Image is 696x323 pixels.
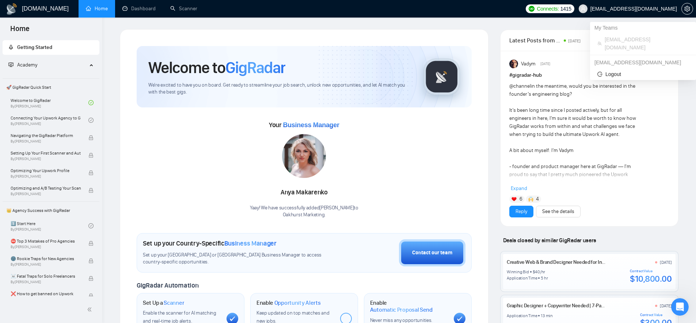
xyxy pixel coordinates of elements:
[11,290,81,297] span: ❌ How to get banned on Upwork
[3,40,99,55] li: Getting Started
[225,58,285,77] span: GigRadar
[143,252,336,266] span: Set up your [GEOGRAPHIC_DATA] or [GEOGRAPHIC_DATA] Business Manager to access country-specific op...
[164,299,184,307] span: Scanner
[516,208,527,216] a: Reply
[88,188,94,193] span: lock
[88,241,94,246] span: lock
[507,303,643,309] a: Graphic Designer + Copywriter Needed | 7-Page Marketing Folder
[511,197,517,202] img: ❤️
[17,44,52,50] span: Getting Started
[88,100,94,105] span: check-circle
[88,258,94,263] span: lock
[412,249,452,257] div: Contact our team
[509,71,669,79] h1: # gigradar-hub
[88,223,94,228] span: check-circle
[122,5,156,12] a: dashboardDashboard
[8,62,14,67] span: fund-projection-screen
[528,197,533,202] img: 🙌
[11,139,81,144] span: By [PERSON_NAME]
[274,299,321,307] span: Opportunity Alerts
[3,80,99,95] span: 🚀 GigRadar Quick Start
[568,38,581,43] span: [DATE]
[681,3,693,15] button: setting
[3,203,99,218] span: 👑 Agency Success with GigRadar
[500,234,599,247] span: Deals closed by similar GigRadar users
[11,132,81,139] span: Navigating the GigRadar Platform
[535,269,540,275] div: 40
[250,212,358,218] p: Oakhurst Marketing .
[143,299,184,307] h1: Set Up a
[11,218,88,234] a: 1️⃣ Start HereBy[PERSON_NAME]
[542,208,574,216] a: See the details
[88,293,94,299] span: lock
[660,259,672,265] div: [DATE]
[537,5,559,13] span: Connects:
[370,299,448,313] h1: Enable
[6,3,18,15] img: logo
[509,82,638,291] div: in the meantime, would you be interested in the founder’s engineering blog? It’s been long time s...
[630,269,672,273] div: Contract Value
[11,280,81,284] span: By [PERSON_NAME]
[11,95,88,111] a: Welcome to GigRadarBy[PERSON_NAME]
[148,82,412,96] span: We're excited to have you on board. Get ready to streamline your job search, unlock new opportuni...
[423,58,460,95] img: gigradar-logo.png
[143,239,277,247] h1: Set up your Country-Specific
[521,60,536,68] span: Vadym
[597,72,602,77] span: logout
[536,206,581,217] button: See the details
[509,60,518,68] img: Vadym
[250,205,358,218] div: Yaay! We have successfully added [PERSON_NAME] to
[250,186,358,199] div: Anya Makarenko
[11,149,81,157] span: Setting Up Your First Scanner and Auto-Bidder
[11,245,81,249] span: By [PERSON_NAME]
[540,61,550,67] span: [DATE]
[4,23,35,39] span: Home
[137,281,198,289] span: GigRadar Automation
[11,192,81,196] span: By [PERSON_NAME]
[11,167,81,174] span: Optimizing Your Upwork Profile
[8,62,37,68] span: Academy
[11,237,81,245] span: ⛔ Top 3 Mistakes of Pro Agencies
[511,185,527,191] span: Expand
[560,5,571,13] span: 1415
[590,57,696,68] div: dom@oakhurstmarketing.com
[520,195,522,203] span: 6
[8,45,14,50] span: rocket
[11,262,81,267] span: By [PERSON_NAME]
[529,6,535,12] img: upwork-logo.png
[88,276,94,281] span: lock
[170,5,197,12] a: searchScanner
[399,239,465,266] button: Contact our team
[671,298,689,316] iframe: Intercom live chat
[605,35,689,52] span: [EMAIL_ADDRESS][DOMAIN_NAME]
[533,269,535,275] div: $
[11,273,81,280] span: ☠️ Fatal Traps for Solo Freelancers
[86,5,108,12] a: homeHome
[17,62,37,68] span: Academy
[541,275,548,281] div: 5 hr
[269,121,339,129] span: Your
[507,313,537,319] div: Application Time
[88,170,94,175] span: lock
[597,70,689,78] span: Logout
[11,112,88,128] a: Connecting Your Upwork Agency to GigRadarBy[PERSON_NAME]
[256,299,321,307] h1: Enable
[509,36,562,45] span: Latest Posts from the GigRadar Community
[87,306,94,313] span: double-left
[11,255,81,262] span: 🌚 Rookie Traps for New Agencies
[540,269,545,275] div: /hr
[597,41,602,46] span: team
[581,6,586,11] span: user
[541,313,553,319] div: 13 min
[640,313,672,317] div: Contract Value
[590,22,696,34] div: My Teams
[507,275,537,281] div: Application Time
[630,273,672,284] div: $10,800.00
[536,195,539,203] span: 4
[681,6,693,12] a: setting
[88,153,94,158] span: lock
[11,174,81,179] span: By [PERSON_NAME]
[509,83,531,89] span: @channel
[660,303,672,309] div: [DATE]
[11,157,81,161] span: By [PERSON_NAME]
